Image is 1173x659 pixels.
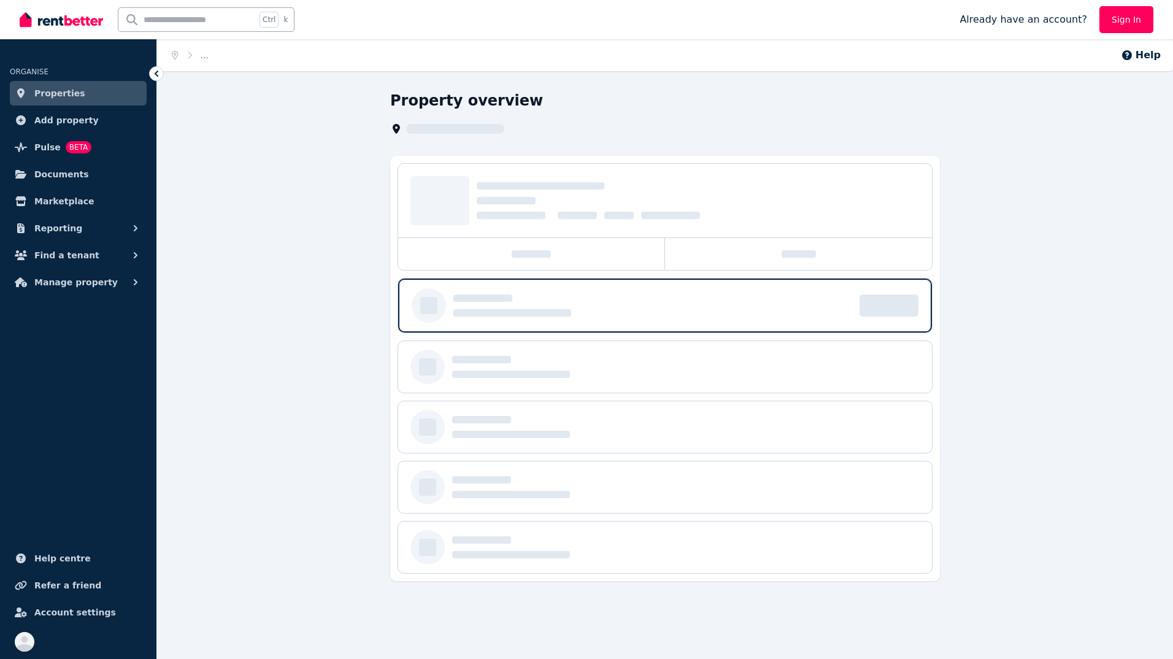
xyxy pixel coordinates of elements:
a: Documents [10,162,147,187]
span: Ctrl [260,12,279,28]
span: BETA [66,141,91,153]
a: Sign In [1099,6,1153,33]
a: Account settings [10,600,147,625]
span: Documents [34,167,89,182]
button: Manage property [10,270,147,295]
span: ORGANISE [10,67,48,76]
span: Find a tenant [34,248,99,263]
button: Find a tenant [10,243,147,268]
h1: Property overview [390,91,543,110]
nav: Breadcrumb [157,39,223,71]
span: Help centre [34,551,91,566]
a: PulseBETA [10,135,147,160]
span: Reporting [34,221,82,236]
img: RentBetter [20,10,103,29]
a: Add property [10,108,147,133]
a: Properties [10,81,147,106]
span: Marketplace [34,194,94,209]
span: k [283,15,288,25]
button: Reporting [10,216,147,241]
button: Help [1121,48,1161,63]
a: Refer a friend [10,573,147,598]
span: Pulse [34,140,61,155]
span: ... [201,50,209,60]
span: Properties [34,86,85,101]
span: Add property [34,113,99,128]
a: Help centre [10,546,147,571]
span: Already have an account? [960,12,1087,27]
a: Marketplace [10,189,147,214]
span: Account settings [34,605,116,620]
span: Manage property [34,275,118,290]
span: Refer a friend [34,578,101,593]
